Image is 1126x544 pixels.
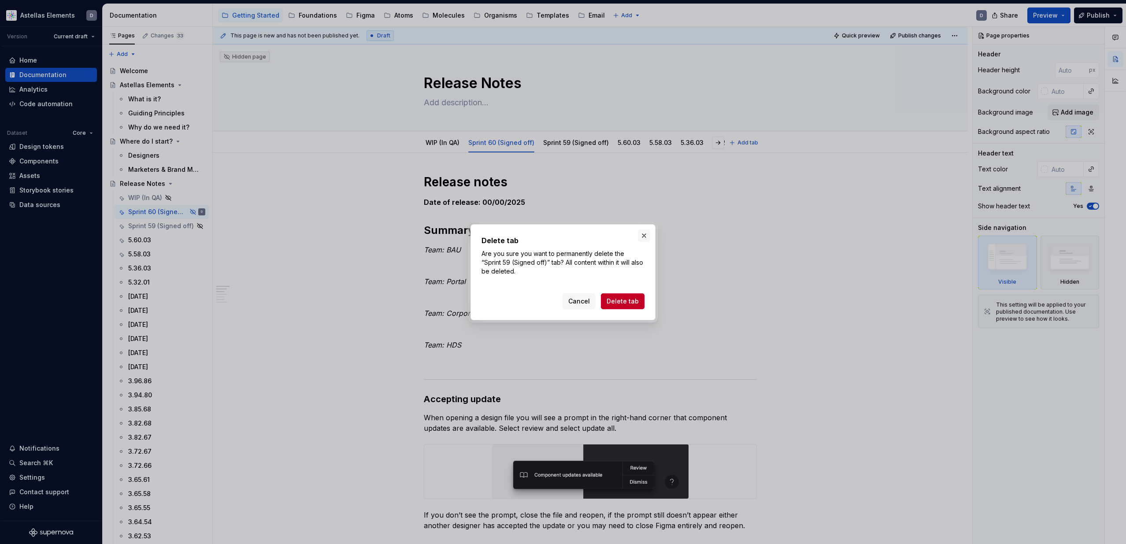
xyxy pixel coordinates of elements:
[482,249,644,276] p: Are you sure you want to permanently delete the “Sprint 59 (Signed off)” tab? All content within ...
[482,235,644,246] h2: Delete tab
[563,293,596,309] button: Cancel
[607,297,639,306] span: Delete tab
[568,297,590,306] span: Cancel
[601,293,644,309] button: Delete tab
